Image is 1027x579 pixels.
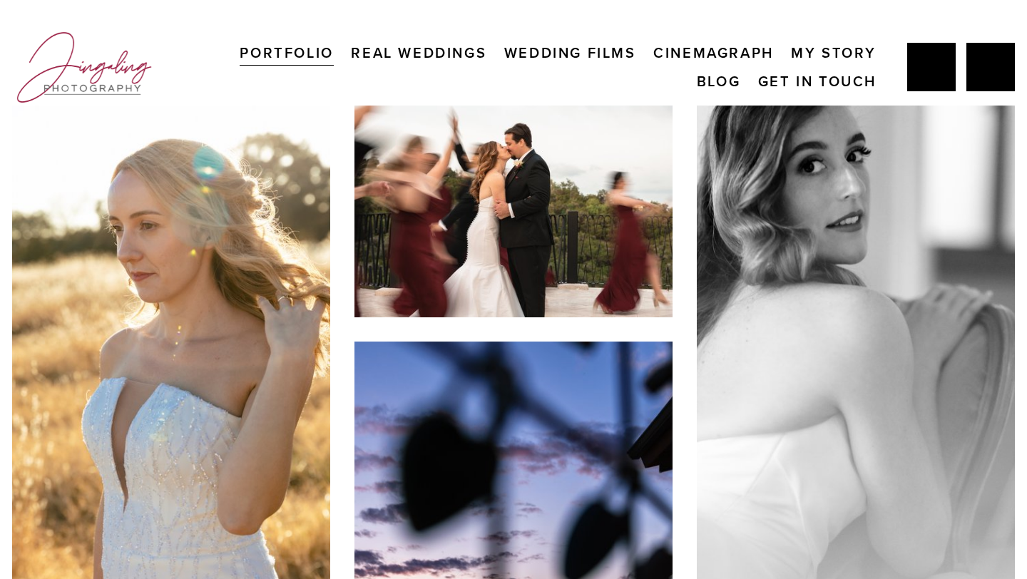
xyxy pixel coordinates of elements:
[791,39,877,67] a: My Story
[504,39,636,67] a: Wedding Films
[758,67,877,96] a: Get In Touch
[966,43,1015,91] a: Instagram
[351,39,486,67] a: Real Weddings
[12,26,156,109] img: Jingaling Photography
[653,39,774,67] a: Cinemagraph
[240,39,333,67] a: Portfolio
[907,43,956,91] a: Jing Yang
[697,67,740,96] a: Blog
